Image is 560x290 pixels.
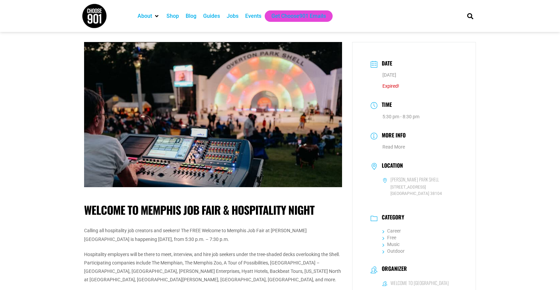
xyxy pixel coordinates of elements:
a: Guides [203,12,220,20]
img: A sound engineer operates a mixing console at an outdoor concert during Hospitality Night at Over... [84,42,342,187]
a: Read More [382,144,405,150]
h3: Location [378,162,403,170]
h3: Time [378,100,392,110]
a: Events [245,12,261,20]
a: Music [382,242,400,247]
a: Jobs [227,12,238,20]
h3: More Info [378,131,406,141]
a: Outdoor [382,248,405,254]
a: Free [382,235,396,240]
h3: Category [378,214,404,222]
h3: Organizer [378,265,407,274]
a: Shop [166,12,179,20]
h3: Date [378,59,392,69]
nav: Main nav [134,10,456,22]
span: Expired! [382,83,399,89]
div: About [134,10,163,22]
span: [DATE] [382,72,396,78]
a: Blog [186,12,196,20]
h6: [PERSON_NAME] Park Shell [390,176,439,182]
p: Calling all hospitality job creators and seekers! The FREE Welcome to Memphis Job Fair at [PERSON... [84,226,342,243]
a: Get Choose901 Emails [271,12,326,20]
h6: Welcome to [GEOGRAPHIC_DATA] [390,280,449,286]
abbr: 5:30 pm - 8:30 pm [382,114,419,119]
div: Search [464,10,476,22]
h1: Welcome to Memphis Job Fair & Hospitality Night [84,203,342,217]
a: About [138,12,152,20]
span: [STREET_ADDRESS] [GEOGRAPHIC_DATA] 38104 [382,184,458,197]
a: Career [382,228,401,234]
p: Hospitality employers will be there to meet, interview, and hire job seekers under the tree-shade... [84,250,342,284]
